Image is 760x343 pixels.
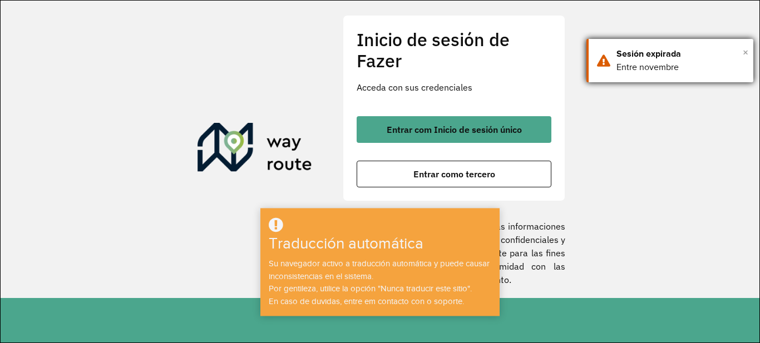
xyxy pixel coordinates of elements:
font: × [743,46,748,58]
font: Entrar como tercero [413,168,495,180]
font: Entre novembre [616,62,679,72]
button: botón [357,161,551,187]
font: Sesión expirada [616,49,681,58]
font: Inicio de sesión de Fazer [357,28,510,72]
div: Sesión expirada [616,47,745,61]
font: En caso de duvidas, entre em contacto con o soporte. [269,297,464,306]
font: Acceda con sus credenciales [357,82,472,93]
font: Su navegador activo a traducción automática y puede causar inconsistencias en el sistema. [269,259,490,281]
font: Traducción automática [269,235,423,252]
font: Entrar com Inicio de sesión único [387,124,522,135]
font: Por gentileza, utilice la opción "Nunca traducir este sitio". [269,284,472,293]
button: Cerca [743,44,748,61]
img: Roteirizador AmbevTech [198,123,312,176]
button: botón [357,116,551,143]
